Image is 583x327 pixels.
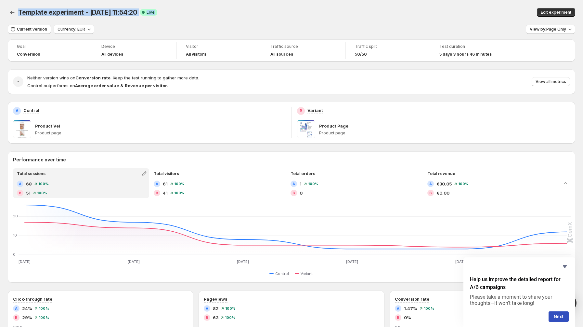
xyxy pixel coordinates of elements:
[101,44,167,49] span: Device
[17,52,40,57] span: Conversion
[27,83,168,88] span: Control outperforms on .
[147,10,155,15] span: Live
[17,43,83,58] a: GoalConversion
[101,52,123,57] h4: All devices
[13,214,18,218] text: 20
[15,307,18,310] h2: A
[17,171,45,176] span: Total sessions
[470,263,569,322] div: Help us improve the detailed report for A/B campaigns
[18,8,137,16] span: Template experiment - [DATE] 11:54:20
[319,123,348,129] p: Product Page
[58,27,85,32] span: Currency: EUR
[37,191,47,195] span: 100 %
[163,190,168,196] span: 41
[526,25,575,34] button: View by:Page Only
[270,44,336,49] span: Traffic source
[275,271,289,276] span: Control
[54,25,94,34] button: Currency: EUR
[301,271,313,276] span: Variant
[27,75,199,80] span: Neither version wins on . Keep the test running to gather more data.
[8,8,17,17] button: Back
[307,107,323,114] p: Variant
[270,43,336,58] a: Traffic sourceAll sources
[13,296,52,302] h3: Click-through rate
[397,316,399,320] h2: B
[439,52,492,57] span: 5 days 3 hours 46 minutes
[237,259,249,264] text: [DATE]
[15,316,18,320] h2: B
[537,8,575,17] button: Edit experiment
[19,182,21,186] h2: A
[436,181,452,187] span: €30.05
[186,43,252,58] a: VisitorAll visitors
[291,171,315,176] span: Total orders
[225,316,235,320] span: 100 %
[23,107,39,114] p: Control
[35,123,60,129] p: Product Vel
[213,314,218,321] span: 63
[174,182,185,186] span: 100 %
[206,316,208,320] h2: B
[395,296,429,302] h3: Conversion rate
[17,27,47,32] span: Current version
[22,305,32,312] span: 24%
[128,259,140,264] text: [DATE]
[163,181,168,187] span: 61
[397,307,399,310] h2: A
[213,305,219,312] span: 82
[38,182,49,186] span: 100 %
[561,263,569,270] button: Hide survey
[101,43,167,58] a: DeviceAll devices
[75,83,119,88] strong: Average order value
[174,191,185,195] span: 100 %
[19,259,31,264] text: [DATE]
[429,191,432,195] h2: B
[355,52,367,57] span: 50/50
[297,120,315,138] img: Product Page
[204,296,227,302] h3: Pageviews
[536,79,566,84] span: View all metrics
[427,171,455,176] span: Total revenue
[561,179,570,188] button: Collapse chart
[270,52,293,57] h4: All sources
[39,316,49,320] span: 100 %
[300,181,302,187] span: 1
[530,27,566,32] span: View by: Page Only
[429,182,432,186] h2: A
[13,233,17,238] text: 10
[17,78,19,85] h2: -
[269,270,291,278] button: Control
[455,259,467,264] text: [DATE]
[22,314,32,321] span: 29%
[439,44,506,49] span: Test duration
[186,44,252,49] span: Visitor
[17,44,83,49] span: Goal
[35,130,286,136] p: Product page
[120,83,123,88] strong: &
[39,307,49,310] span: 100 %
[206,307,208,310] h2: A
[470,276,569,291] h2: Help us improve the detailed report for A/B campaigns
[319,130,570,136] p: Product page
[532,77,570,86] button: View all metrics
[355,43,421,58] a: Traffic split50/50
[125,83,167,88] strong: Revenue per visitor
[75,75,110,80] strong: Conversion rate
[16,108,19,114] h2: A
[404,305,417,312] span: 1.47%
[424,307,434,310] span: 100 %
[295,270,315,278] button: Variant
[156,191,158,195] h2: B
[13,120,31,138] img: Product Vel
[13,157,570,163] h2: Performance over time
[225,307,236,310] span: 100 %
[186,52,206,57] h4: All visitors
[26,190,31,196] span: 51
[308,182,318,186] span: 100 %
[154,171,179,176] span: Total visitors
[26,181,32,187] span: 68
[156,182,158,186] h2: A
[458,182,469,186] span: 100 %
[300,108,302,114] h2: B
[541,10,571,15] span: Edit experiment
